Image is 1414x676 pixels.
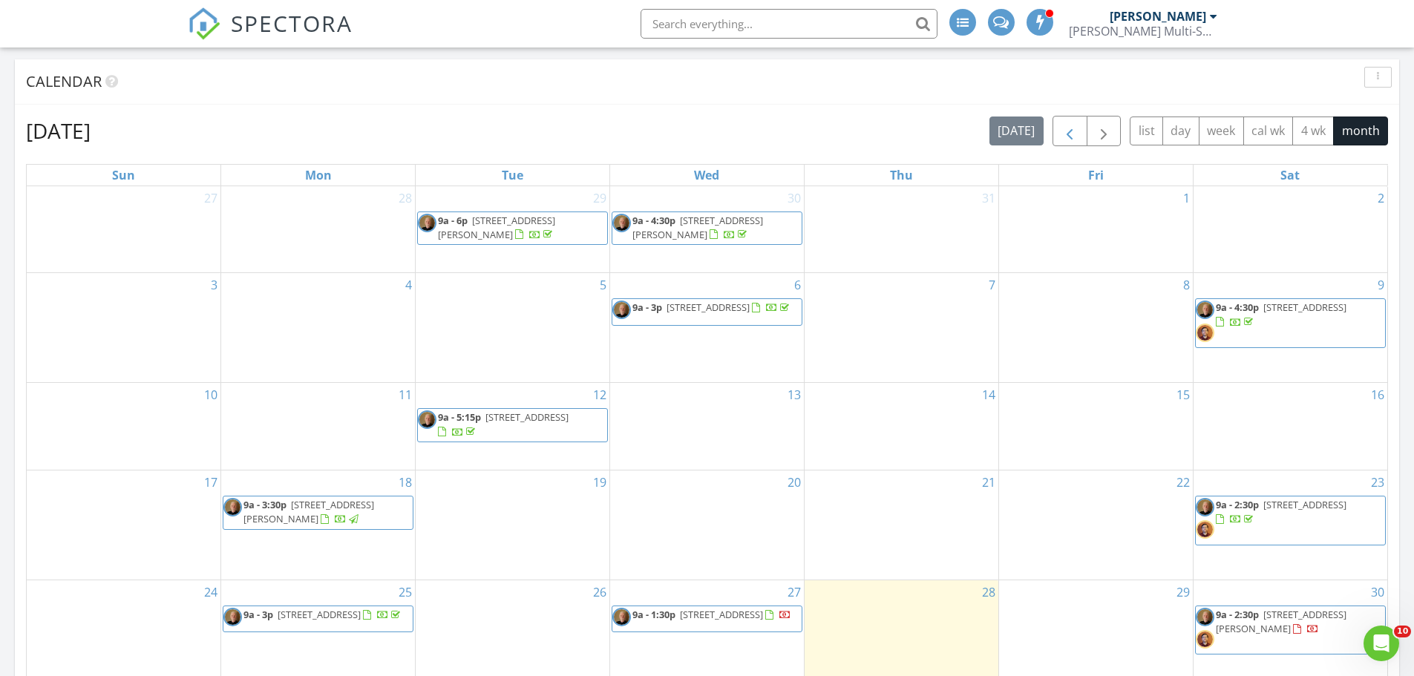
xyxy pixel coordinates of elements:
[1193,383,1387,470] td: Go to August 16, 2025
[201,470,220,494] a: Go to August 17, 2025
[1243,117,1294,145] button: cal wk
[221,273,416,383] td: Go to August 4, 2025
[201,186,220,210] a: Go to July 27, 2025
[1216,301,1346,328] a: 9a - 4:30p [STREET_ADDRESS]
[1333,117,1388,145] button: month
[1195,298,1386,347] a: 9a - 4:30p [STREET_ADDRESS]
[632,301,662,314] span: 9a - 3p
[1053,116,1087,146] button: Previous month
[612,606,802,632] a: 9a - 1:30p [STREET_ADDRESS]
[223,498,242,516] img: 20200204_112211.jpg
[632,214,763,241] span: [STREET_ADDRESS][PERSON_NAME]
[632,214,675,227] span: 9a - 4:30p
[438,214,555,241] span: [STREET_ADDRESS][PERSON_NAME]
[1368,383,1387,407] a: Go to August 16, 2025
[1364,626,1399,661] iframe: Intercom live chat
[667,301,750,314] span: [STREET_ADDRESS]
[989,117,1044,145] button: [DATE]
[396,383,415,407] a: Go to August 11, 2025
[243,608,403,621] a: 9a - 3p [STREET_ADDRESS]
[1180,273,1193,297] a: Go to August 8, 2025
[610,273,805,383] td: Go to August 6, 2025
[610,383,805,470] td: Go to August 13, 2025
[785,580,804,604] a: Go to August 27, 2025
[1085,165,1107,186] a: Friday
[1216,608,1259,621] span: 9a - 2:30p
[804,273,998,383] td: Go to August 7, 2025
[26,116,91,145] h2: [DATE]
[201,580,220,604] a: Go to August 24, 2025
[1193,273,1387,383] td: Go to August 9, 2025
[396,580,415,604] a: Go to August 25, 2025
[1216,608,1346,635] span: [STREET_ADDRESS][PERSON_NAME]
[590,580,609,604] a: Go to August 26, 2025
[1375,186,1387,210] a: Go to August 2, 2025
[243,498,374,525] a: 9a - 3:30p [STREET_ADDRESS][PERSON_NAME]
[612,301,631,319] img: 20200204_112211.jpg
[1195,496,1386,545] a: 9a - 2:30p [STREET_ADDRESS]
[278,608,361,621] span: [STREET_ADDRESS]
[887,165,916,186] a: Thursday
[27,273,221,383] td: Go to August 3, 2025
[416,470,610,580] td: Go to August 19, 2025
[231,7,353,39] span: SPECTORA
[998,470,1193,580] td: Go to August 22, 2025
[438,410,569,438] a: 9a - 5:15p [STREET_ADDRESS]
[590,186,609,210] a: Go to July 29, 2025
[243,498,374,525] span: [STREET_ADDRESS][PERSON_NAME]
[1375,273,1387,297] a: Go to August 9, 2025
[612,298,802,325] a: 9a - 3p [STREET_ADDRESS]
[804,470,998,580] td: Go to August 21, 2025
[979,186,998,210] a: Go to July 31, 2025
[597,273,609,297] a: Go to August 5, 2025
[223,496,413,529] a: 9a - 3:30p [STREET_ADDRESS][PERSON_NAME]
[416,186,610,273] td: Go to July 29, 2025
[438,214,468,227] span: 9a - 6p
[396,186,415,210] a: Go to July 28, 2025
[804,186,998,273] td: Go to July 31, 2025
[610,186,805,273] td: Go to July 30, 2025
[804,383,998,470] td: Go to August 14, 2025
[1216,498,1259,511] span: 9a - 2:30p
[610,470,805,580] td: Go to August 20, 2025
[785,383,804,407] a: Go to August 13, 2025
[785,470,804,494] a: Go to August 20, 2025
[416,273,610,383] td: Go to August 5, 2025
[998,186,1193,273] td: Go to August 1, 2025
[485,410,569,424] span: [STREET_ADDRESS]
[418,410,436,429] img: 20200204_112211.jpg
[632,214,763,241] a: 9a - 4:30p [STREET_ADDRESS][PERSON_NAME]
[680,608,763,621] span: [STREET_ADDRESS]
[691,165,722,186] a: Wednesday
[632,301,792,314] a: 9a - 3p [STREET_ADDRESS]
[223,606,413,632] a: 9a - 3p [STREET_ADDRESS]
[1263,498,1346,511] span: [STREET_ADDRESS]
[1174,470,1193,494] a: Go to August 22, 2025
[1292,117,1334,145] button: 4 wk
[612,608,631,626] img: 20200204_112211.jpg
[632,608,675,621] span: 9a - 1:30p
[302,165,335,186] a: Monday
[1195,606,1386,654] a: 9a - 2:30p [STREET_ADDRESS][PERSON_NAME]
[27,186,221,273] td: Go to July 27, 2025
[1193,470,1387,580] td: Go to August 23, 2025
[188,7,220,40] img: The Best Home Inspection Software - Spectora
[1110,9,1206,24] div: [PERSON_NAME]
[221,470,416,580] td: Go to August 18, 2025
[27,383,221,470] td: Go to August 10, 2025
[26,71,102,91] span: Calendar
[1394,626,1411,637] span: 10
[791,273,804,297] a: Go to August 6, 2025
[1196,498,1214,516] img: 20200204_112211.jpg
[221,186,416,273] td: Go to July 28, 2025
[612,211,802,245] a: 9a - 4:30p [STREET_ADDRESS][PERSON_NAME]
[998,273,1193,383] td: Go to August 8, 2025
[438,410,481,424] span: 9a - 5:15p
[1193,186,1387,273] td: Go to August 2, 2025
[396,470,415,494] a: Go to August 18, 2025
[1196,608,1214,626] img: 20200204_112211.jpg
[221,383,416,470] td: Go to August 11, 2025
[243,608,273,621] span: 9a - 3p
[612,214,631,232] img: 20200204_112211.jpg
[986,273,998,297] a: Go to August 7, 2025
